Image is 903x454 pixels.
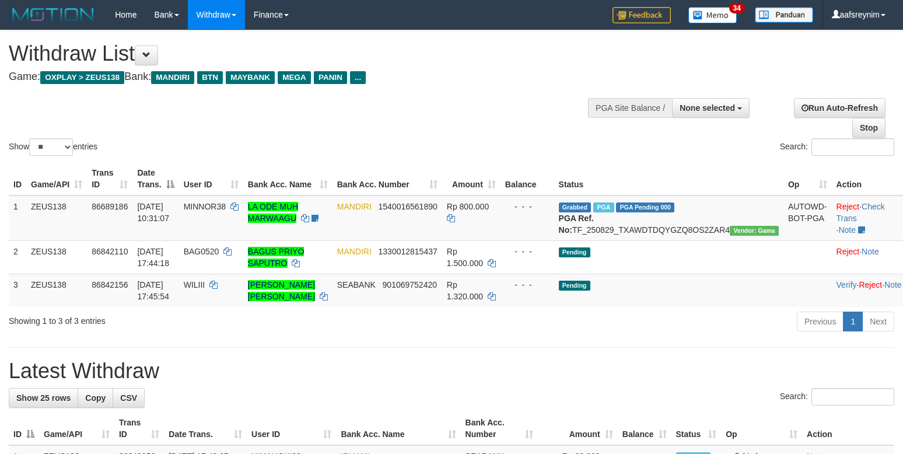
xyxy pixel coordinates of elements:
a: CSV [113,388,145,408]
span: Marked by aafkaynarin [593,202,614,212]
th: Status [554,162,783,195]
th: Trans ID: activate to sort column ascending [87,162,132,195]
th: Game/API: activate to sort column ascending [39,412,114,445]
th: ID [9,162,26,195]
th: Amount: activate to sort column ascending [538,412,617,445]
span: ... [350,71,366,84]
a: Run Auto-Refresh [794,98,885,118]
th: Date Trans.: activate to sort column descending [132,162,178,195]
span: BTN [197,71,223,84]
span: OXPLAY > ZEUS138 [40,71,124,84]
a: BAGUS PRIYO SAPUTRO [248,247,304,268]
th: Action [802,412,894,445]
span: Show 25 rows [16,393,71,403]
a: Note [862,247,879,256]
td: 2 [9,240,26,274]
span: [DATE] 17:45:54 [137,280,169,301]
h4: Game: Bank: [9,71,590,83]
div: PGA Site Balance / [588,98,672,118]
img: Button%20Memo.svg [688,7,737,23]
td: 1 [9,195,26,241]
th: Game/API: activate to sort column ascending [26,162,87,195]
span: Copy 1540016561890 to clipboard [379,202,437,211]
a: Note [884,280,902,289]
a: Previous [797,312,843,331]
span: 86842156 [92,280,128,289]
a: Verify [836,280,857,289]
span: MINNOR38 [184,202,226,211]
b: PGA Ref. No: [559,214,594,235]
div: Showing 1 to 3 of 3 entries [9,310,367,327]
img: MOTION_logo.png [9,6,97,23]
th: Date Trans.: activate to sort column ascending [164,412,247,445]
span: PGA Pending [616,202,674,212]
span: Rp 1.500.000 [447,247,483,268]
span: WILIII [184,280,205,289]
td: AUTOWD-BOT-PGA [783,195,832,241]
span: Copy [85,393,106,403]
th: User ID: activate to sort column ascending [179,162,243,195]
span: Rp 800.000 [447,202,489,211]
a: Reject [859,280,882,289]
th: Op: activate to sort column ascending [783,162,832,195]
span: Grabbed [559,202,591,212]
input: Search: [811,138,894,156]
th: Amount: activate to sort column ascending [442,162,501,195]
div: - - - [505,246,549,257]
span: None selected [680,103,735,113]
th: Op: activate to sort column ascending [721,412,802,445]
span: CSV [120,393,137,403]
span: Pending [559,281,590,291]
div: - - - [505,279,549,291]
span: Rp 1.320.000 [447,280,483,301]
img: Feedback.jpg [612,7,671,23]
a: Check Trans [836,202,885,223]
span: Copy 1330012815437 to clipboard [379,247,437,256]
td: TF_250829_TXAWDTDQYGZQ8OS2ZAR4 [554,195,783,241]
span: 34 [729,3,745,13]
a: Note [838,225,856,235]
span: Pending [559,247,590,257]
span: 86842110 [92,247,128,256]
a: Show 25 rows [9,388,78,408]
a: Stop [852,118,885,138]
span: MANDIRI [151,71,194,84]
a: LA ODE MUH MARWAAGU [248,202,298,223]
span: PANIN [314,71,347,84]
input: Search: [811,388,894,406]
label: Search: [780,388,894,406]
label: Show entries [9,138,97,156]
img: panduan.png [755,7,813,23]
th: Bank Acc. Number: activate to sort column ascending [332,162,442,195]
span: [DATE] 10:31:07 [137,202,169,223]
div: - - - [505,201,549,212]
h1: Latest Withdraw [9,359,894,383]
button: None selected [672,98,750,118]
select: Showentries [29,138,73,156]
a: [PERSON_NAME] [PERSON_NAME] [248,280,315,301]
th: Bank Acc. Name: activate to sort column ascending [243,162,332,195]
span: SEABANK [337,280,376,289]
span: 86689186 [92,202,128,211]
td: ZEUS138 [26,195,87,241]
span: BAG0520 [184,247,219,256]
span: MEGA [278,71,311,84]
th: Trans ID: activate to sort column ascending [114,412,164,445]
label: Search: [780,138,894,156]
td: ZEUS138 [26,274,87,307]
span: MAYBANK [226,71,275,84]
th: ID: activate to sort column descending [9,412,39,445]
span: Copy 901069752420 to clipboard [383,280,437,289]
a: Next [862,312,894,331]
th: User ID: activate to sort column ascending [247,412,336,445]
td: 3 [9,274,26,307]
a: Reject [836,202,860,211]
th: Balance [501,162,554,195]
a: Copy [78,388,113,408]
a: Reject [836,247,860,256]
th: Bank Acc. Name: activate to sort column ascending [336,412,460,445]
span: MANDIRI [337,202,372,211]
th: Status: activate to sort column ascending [671,412,722,445]
h1: Withdraw List [9,42,590,65]
span: MANDIRI [337,247,372,256]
